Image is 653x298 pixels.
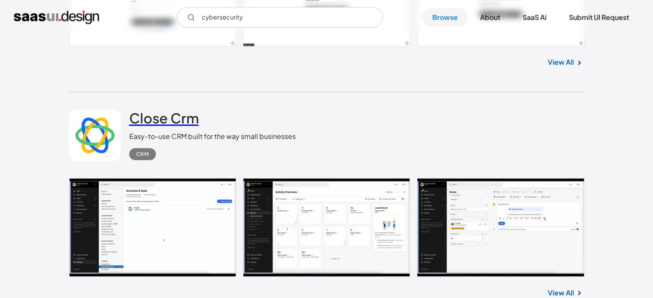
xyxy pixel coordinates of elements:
div: Easy-to-use CRM built for the way small businesses [129,131,296,141]
a: View All [548,287,574,298]
a: Browse [422,8,468,27]
a: SaaS Ai [512,8,557,27]
a: home [14,10,99,24]
h2: Close Crm [129,109,199,126]
input: Search UI designs you're looking for... [177,7,383,27]
a: Close Crm [129,109,199,131]
a: View All [548,57,574,67]
form: Email Form [177,7,383,27]
div: CRM [136,149,149,159]
a: About [470,8,510,27]
a: Submit UI Request [559,8,639,27]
